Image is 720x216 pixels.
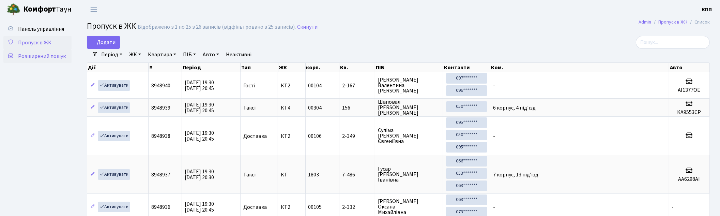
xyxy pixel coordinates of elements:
th: Період [182,63,241,72]
span: - [493,82,495,89]
span: Таксі [243,105,256,111]
span: Гусар [PERSON_NAME] Іванівна [378,166,440,183]
span: Гості [243,83,255,88]
li: Список [687,18,710,26]
th: Контакти [443,63,490,72]
span: 00106 [308,132,322,140]
span: 2-349 [342,133,372,139]
span: 00105 [308,203,322,211]
span: Суліма [PERSON_NAME] Євгеніївна [378,128,440,144]
span: 1803 [308,171,319,178]
th: # [149,63,182,72]
span: 8948939 [151,104,170,112]
a: Пропуск в ЖК [658,18,687,26]
a: Розширений пошук [3,49,72,63]
span: - [493,203,495,211]
input: Пошук... [636,36,710,49]
a: Активувати [98,80,130,91]
a: Скинути [297,24,318,30]
span: Доставка [243,133,267,139]
span: [DATE] 19:30 [DATE] 20:45 [185,129,214,143]
span: - [672,203,674,211]
span: [DATE] 19:30 [DATE] 20:45 [185,200,214,214]
span: КТ2 [281,83,302,88]
th: ПІБ [375,63,443,72]
h5: АА6298АІ [672,176,707,183]
th: Авто [669,63,710,72]
a: Активувати [98,202,130,212]
span: Розширений пошук [18,53,66,60]
span: [PERSON_NAME] Оксана Михайлівна [378,199,440,215]
div: Відображено з 1 по 25 з 26 записів (відфільтровано з 25 записів). [138,24,296,30]
a: Неактивні [223,49,254,60]
a: Активувати [98,169,130,180]
th: Ком. [490,63,669,72]
span: КТ4 [281,105,302,111]
h5: KA9553CP [672,109,707,116]
span: 2-167 [342,83,372,88]
nav: breadcrumb [628,15,720,29]
a: Авто [200,49,222,60]
a: Активувати [98,131,130,141]
b: Комфорт [23,4,56,15]
span: Панель управління [18,25,64,33]
th: Дії [87,63,149,72]
span: КТ2 [281,133,302,139]
span: Таксі [243,172,256,177]
a: Admin [639,18,651,26]
a: Активувати [98,102,130,113]
span: КТ2 [281,204,302,210]
a: Квартира [145,49,179,60]
span: 8948940 [151,82,170,89]
a: КПП [702,5,712,14]
span: [PERSON_NAME] Валентина [PERSON_NAME] [378,77,440,93]
th: Кв. [339,63,376,72]
span: Шаповал [PERSON_NAME] [PERSON_NAME] [378,99,440,116]
span: [DATE] 19:30 [DATE] 20:30 [185,168,214,181]
h5: AI1377OE [672,87,707,93]
span: 00104 [308,82,322,89]
span: [DATE] 19:30 [DATE] 20:45 [185,101,214,114]
span: 8948937 [151,171,170,178]
span: 7 корпус, 13 під'їзд [493,171,538,178]
th: Тип [241,63,278,72]
span: [DATE] 19:30 [DATE] 20:45 [185,79,214,92]
span: Доставка [243,204,267,210]
span: КТ [281,172,302,177]
span: Додати [91,39,116,46]
img: logo.png [7,3,20,16]
th: ЖК [278,63,306,72]
span: - [493,132,495,140]
a: Період [98,49,125,60]
a: Панель управління [3,22,72,36]
a: ПІБ [180,49,199,60]
a: Додати [87,36,120,49]
b: КПП [702,6,712,13]
span: 2-332 [342,204,372,210]
span: 6 корпус, 4 під'їзд [493,104,536,112]
span: Таун [23,4,72,15]
span: Пропуск в ЖК [18,39,51,46]
button: Переключити навігацію [85,4,102,15]
span: Пропуск в ЖК [87,20,136,32]
a: ЖК [126,49,144,60]
span: 8948936 [151,203,170,211]
span: 00304 [308,104,322,112]
span: 156 [342,105,372,111]
th: корп. [306,63,339,72]
span: 8948938 [151,132,170,140]
span: 7-486 [342,172,372,177]
a: Пропуск в ЖК [3,36,72,49]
